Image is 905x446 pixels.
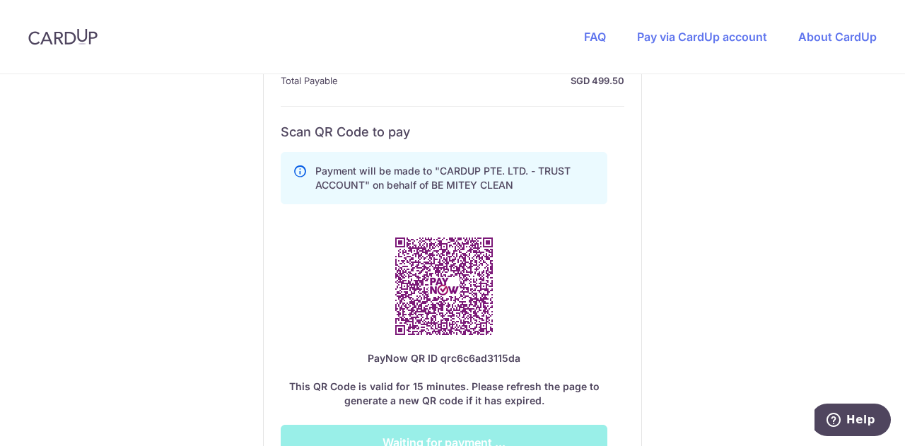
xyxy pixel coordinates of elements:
[368,352,438,364] span: PayNow QR ID
[344,72,624,89] strong: SGD 499.50
[584,30,606,44] a: FAQ
[637,30,767,44] a: Pay via CardUp account
[379,221,509,351] img: PayNow QR Code
[315,164,595,192] p: Payment will be made to "CARDUP PTE. LTD. - TRUST ACCOUNT" on behalf of BE MITEY CLEAN
[281,124,624,141] h6: Scan QR Code to pay
[440,352,520,364] span: qrc6c6ad3115da
[281,351,607,408] div: This QR Code is valid for 15 minutes. Please refresh the page to generate a new QR code if it has...
[28,28,98,45] img: CardUp
[814,404,891,439] iframe: Opens a widget where you can find more information
[798,30,877,44] a: About CardUp
[281,72,338,89] span: Total Payable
